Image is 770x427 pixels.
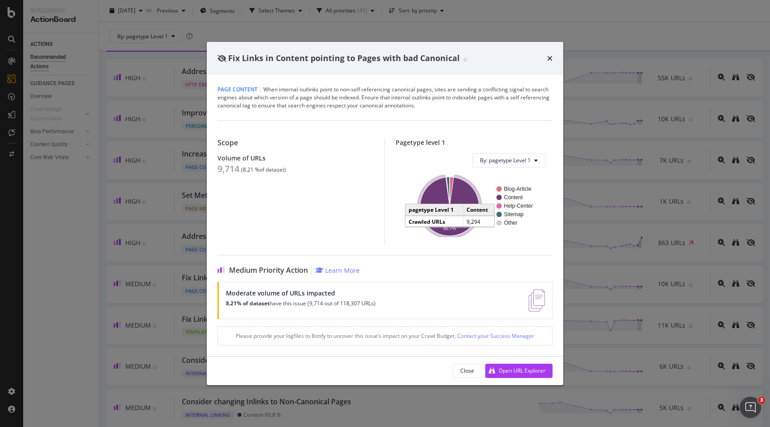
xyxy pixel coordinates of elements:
[217,55,226,62] div: eye-slash
[472,153,545,168] button: By: pagetype Level 1
[325,266,360,275] div: Learn More
[207,42,563,385] div: modal
[504,194,523,201] text: Content
[740,397,761,418] iframe: Intercom live chat
[217,164,239,174] div: 9,714
[217,86,553,110] div: When internal outlinks point to non-self referencing canonical pages, sites are sending a conflic...
[499,367,545,374] div: Open URL Explorer
[504,203,533,209] text: Help-Center
[217,326,553,345] div: Please provide your logfiles to Botify to uncover this issue’s impact on your Crawl Budget.
[528,289,545,312] img: e5DMFwAAAABJRU5ErkJggg==
[463,58,467,61] img: Equal
[403,175,545,237] svg: A chart.
[226,300,376,307] p: have this issue (9,714 out of 118,307 URLs)
[228,53,460,63] span: Fix Links in Content pointing to Pages with bad Canonical
[315,266,360,275] a: Learn More
[504,186,532,192] text: Blog-Article
[485,364,553,378] button: Open URL Explorer
[229,266,308,275] span: Medium Priority Action
[217,86,258,93] span: Page Content
[396,139,553,146] div: Pagetype level 1
[217,139,374,147] div: Scope
[453,364,482,378] button: Close
[226,289,376,297] div: Moderate volume of URLs impacted
[758,397,765,404] span: 3
[504,220,517,226] text: Other
[456,332,534,340] a: Contact your Success Manager
[547,53,553,64] div: times
[480,156,531,164] span: By: pagetype Level 1
[504,211,524,218] text: Sitemap
[460,367,474,374] div: Close
[241,167,286,173] div: ( 8.21 % of dataset )
[217,154,374,162] div: Volume of URLs
[443,226,456,230] text: 95.7%
[226,300,270,307] strong: 8.21% of dataset
[259,86,262,93] span: |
